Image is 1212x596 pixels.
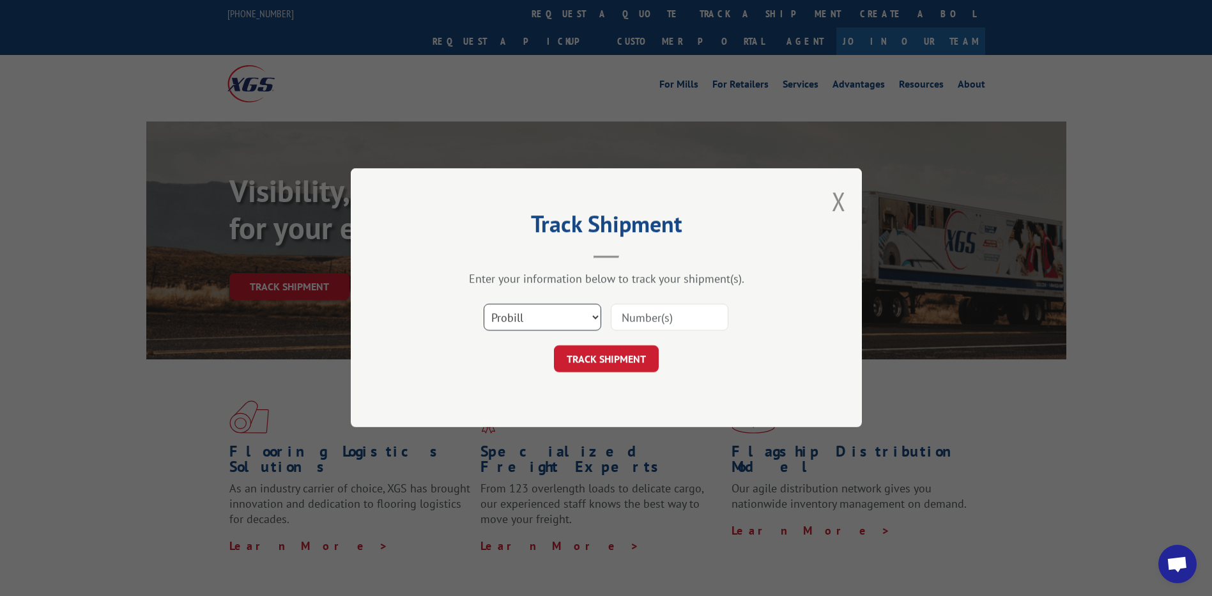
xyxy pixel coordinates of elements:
[1158,545,1197,583] a: Open chat
[415,272,798,286] div: Enter your information below to track your shipment(s).
[415,215,798,239] h2: Track Shipment
[611,304,728,331] input: Number(s)
[832,184,846,218] button: Close modal
[554,346,659,373] button: TRACK SHIPMENT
